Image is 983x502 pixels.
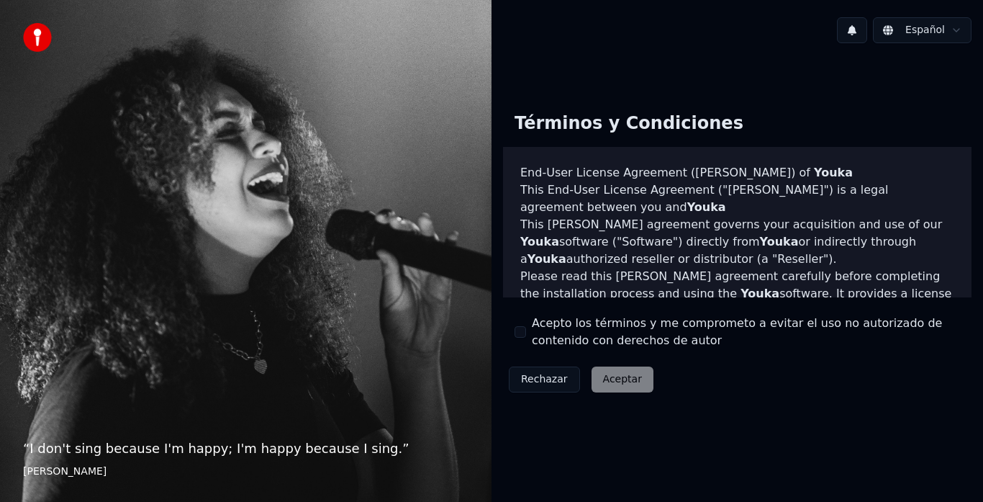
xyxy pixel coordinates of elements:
button: Rechazar [509,367,580,393]
span: Youka [527,252,566,266]
span: Youka [740,287,779,300]
span: Youka [687,200,726,214]
span: Youka [520,235,559,248]
h3: End-User License Agreement ([PERSON_NAME]) of [520,164,954,181]
div: Términos y Condiciones [503,101,755,147]
p: This [PERSON_NAME] agreement governs your acquisition and use of our software ("Software") direct... [520,216,954,268]
label: Acepto los términos y me comprometo a evitar el uso no autorizado de contenido con derechos de autor [532,315,960,349]
span: Youka [760,235,799,248]
img: youka [23,23,52,52]
p: “ I don't sing because I'm happy; I'm happy because I sing. ” [23,439,468,459]
p: Please read this [PERSON_NAME] agreement carefully before completing the installation process and... [520,268,954,337]
span: Youka [814,166,853,179]
footer: [PERSON_NAME] [23,465,468,479]
p: This End-User License Agreement ("[PERSON_NAME]") is a legal agreement between you and [520,181,954,216]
